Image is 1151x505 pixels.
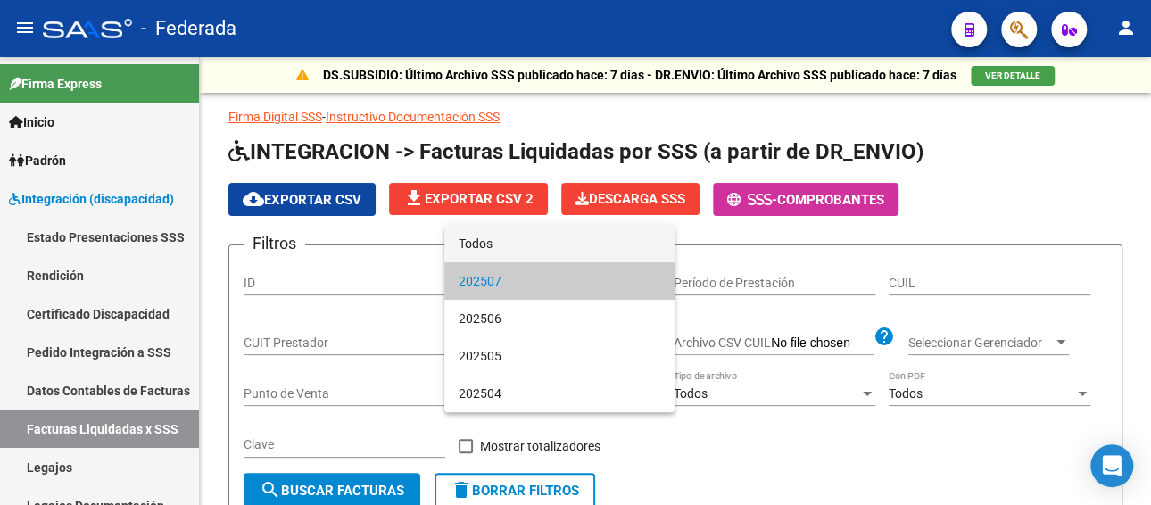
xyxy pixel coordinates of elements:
span: 202506 [459,300,660,337]
div: Open Intercom Messenger [1090,444,1133,487]
span: Todos [459,225,660,262]
span: 202507 [459,262,660,300]
span: 202505 [459,337,660,375]
span: 202504 [459,375,660,412]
